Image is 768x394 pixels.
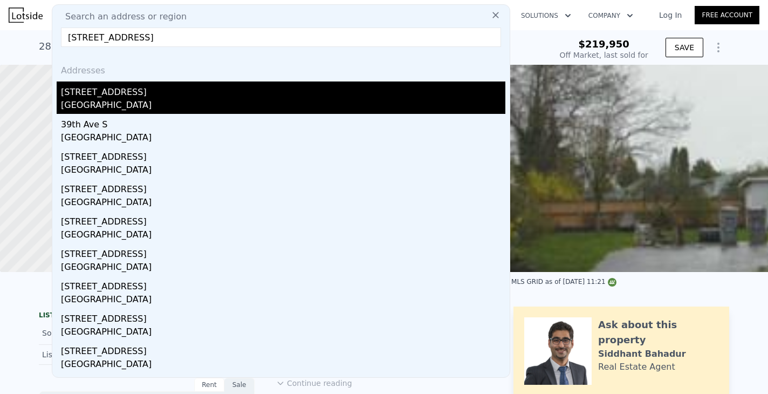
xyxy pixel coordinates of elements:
div: [GEOGRAPHIC_DATA] [61,131,505,146]
div: [GEOGRAPHIC_DATA] [61,196,505,211]
div: [GEOGRAPHIC_DATA] [61,293,505,308]
div: [STREET_ADDRESS] [61,341,505,358]
img: Lotside [9,8,43,23]
a: Free Account [695,6,759,24]
div: Sale [224,378,255,392]
div: Off Market, last sold for [560,50,648,60]
div: Ask about this property [598,317,718,348]
div: [GEOGRAPHIC_DATA] [61,358,505,373]
div: [STREET_ADDRESS] [61,243,505,261]
div: [STREET_ADDRESS] [61,373,505,390]
div: Rent [194,378,224,392]
div: [GEOGRAPHIC_DATA] [61,164,505,179]
div: [GEOGRAPHIC_DATA] [61,228,505,243]
div: Listed [42,349,138,360]
div: Sold [42,326,138,340]
button: Continue reading [276,378,352,389]
div: [STREET_ADDRESS] [61,276,505,293]
div: LISTING & SALE HISTORY [39,311,255,322]
div: [STREET_ADDRESS] [61,211,505,228]
div: [GEOGRAPHIC_DATA] [61,261,505,276]
div: [STREET_ADDRESS] [61,308,505,325]
button: SAVE [666,38,703,57]
button: Company [580,6,642,25]
div: Real Estate Agent [598,361,675,373]
span: $219,950 [578,38,629,50]
input: Enter an address, city, region, neighborhood or zip code [61,28,501,47]
div: [STREET_ADDRESS] [61,146,505,164]
div: 2800 NE 6th Pl , Renton , WA 98056 [39,39,207,54]
button: Solutions [512,6,580,25]
img: NWMLS Logo [608,278,616,287]
div: Siddhant Bahadur [598,348,686,361]
a: Log In [646,10,695,21]
div: [STREET_ADDRESS] [61,81,505,99]
span: Search an address or region [57,10,187,23]
div: Addresses [57,56,505,81]
div: [GEOGRAPHIC_DATA] [61,99,505,114]
div: 39th Ave S [61,114,505,131]
button: Show Options [708,37,729,58]
div: [STREET_ADDRESS] [61,179,505,196]
div: [GEOGRAPHIC_DATA] [61,325,505,341]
